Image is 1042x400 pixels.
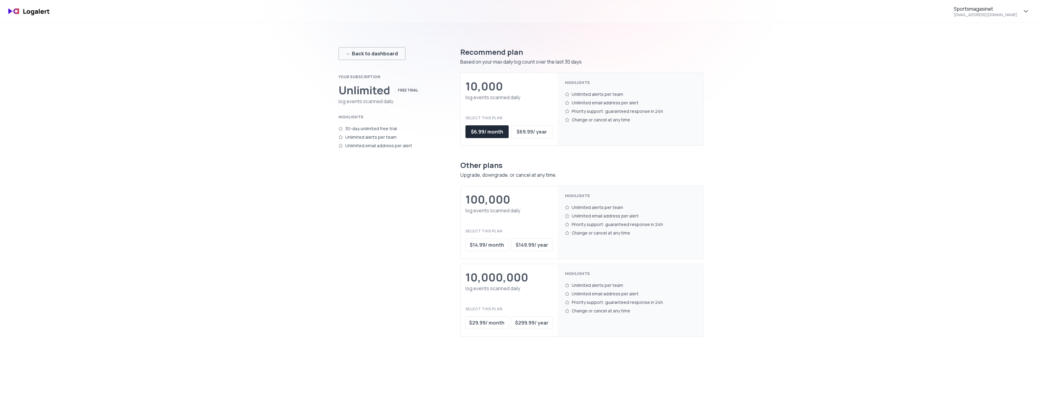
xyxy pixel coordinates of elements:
button: Sportsmagasinet[EMAIL_ADDRESS][DOMAIN_NAME] [946,2,1037,20]
button: $29.99/ month [465,316,509,329]
div: Select this plan [465,116,553,120]
div: Priority support: guaranteed response in 24h [565,298,696,307]
div: Highlights [339,115,436,120]
div: Unlimited email address per alert [565,99,696,107]
button: $14.99/ month [465,238,509,251]
div: Unlimited email address per alert [339,141,436,150]
div: ← Back to dashboard [346,50,398,57]
div: Highlights [565,193,696,198]
div: Your subscription [339,75,436,79]
div: $ 69.99 / year [517,128,547,135]
div: FREE TRIAL [395,86,421,94]
div: Upgrade, downgrade, or cancel at any time. [460,171,704,179]
div: Sportsmagasinet [954,5,993,12]
button: $6.99/ month [465,125,509,138]
div: Unlimited email address per alert [565,290,696,298]
div: 10,000 [465,80,503,92]
div: Recommend plan [460,47,704,57]
div: Priority support: guaranteed response in 24h [565,220,696,229]
div: $ 29.99 / month [469,319,504,326]
div: Unlimited [339,84,390,96]
button: $69.99/ year [511,125,553,138]
div: 100,000 [465,193,510,206]
div: Other plans [460,160,704,170]
div: log events scanned daily [339,98,436,105]
div: $ 149.99 / year [516,241,548,249]
div: log events scanned daily [465,94,553,101]
div: Highlights [565,80,696,85]
img: logo [5,4,54,19]
button: $299.99/ year [511,316,553,329]
div: 30-day unlimited free trial [339,124,436,133]
div: 10,000,000 [465,271,528,283]
div: $ 299.99 / year [515,319,549,326]
div: Highlights [565,271,696,276]
div: Unlimited alerts per team [565,203,696,212]
div: Priority support: guaranteed response in 24h [565,107,696,116]
div: $ 6.99 / month [471,128,503,135]
div: Unlimited alerts per team [339,133,436,141]
div: log events scanned daily [465,207,553,214]
div: Based on your max daily log count over the last 30 days [460,58,704,65]
div: Select this plan [465,229,553,234]
div: Unlimited alerts per team [565,90,696,99]
div: Unlimited email address per alert [565,212,696,220]
div: log events scanned daily [465,285,553,292]
button: $149.99/ year [511,238,553,251]
div: Change or cancel at any time [565,229,696,237]
div: Unlimited alerts per team [565,281,696,290]
button: ← Back to dashboard [339,47,405,60]
div: $ 14.99 / month [470,241,504,249]
div: Select this plan [465,307,553,311]
div: Change or cancel at any time [565,116,696,124]
div: Change or cancel at any time [565,307,696,315]
div: [EMAIL_ADDRESS][DOMAIN_NAME] [954,12,1017,17]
